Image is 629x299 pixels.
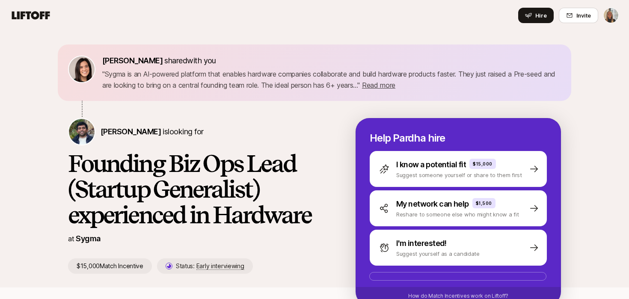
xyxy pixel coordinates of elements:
[196,262,244,270] span: Early interviewing
[68,151,328,228] h1: Founding Biz Ops Lead (Startup Generalist) experienced in Hardware
[396,210,519,219] p: Reshare to someone else who might know a fit
[362,81,395,89] span: Read more
[101,126,203,138] p: is looking for
[518,8,554,23] button: Hire
[473,160,493,167] p: $15,000
[559,8,598,23] button: Invite
[187,56,216,65] span: with you
[68,258,152,274] p: $15,000 Match Incentive
[604,8,618,23] img: Jennifer Williams
[69,56,95,82] img: 71d7b91d_d7cb_43b4_a7ea_a9b2f2cc6e03.jpg
[396,249,480,258] p: Suggest yourself as a candidate
[396,237,447,249] p: I'm interested!
[76,234,100,243] a: Sygma
[69,119,95,145] img: Pardha Ponugoti
[176,261,244,271] p: Status:
[535,11,547,20] span: Hire
[102,55,220,67] p: shared
[68,233,74,244] p: at
[396,198,469,210] p: My network can help
[396,171,522,179] p: Suggest someone yourself or share to them first
[101,127,161,136] span: [PERSON_NAME]
[476,200,492,207] p: $1,500
[576,11,591,20] span: Invite
[396,159,466,171] p: I know a potential fit
[370,132,547,144] p: Help Pardha hire
[102,56,163,65] span: [PERSON_NAME]
[102,68,561,91] p: " Sygma is an AI-powered platform that enables hardware companies collaborate and build hardware ...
